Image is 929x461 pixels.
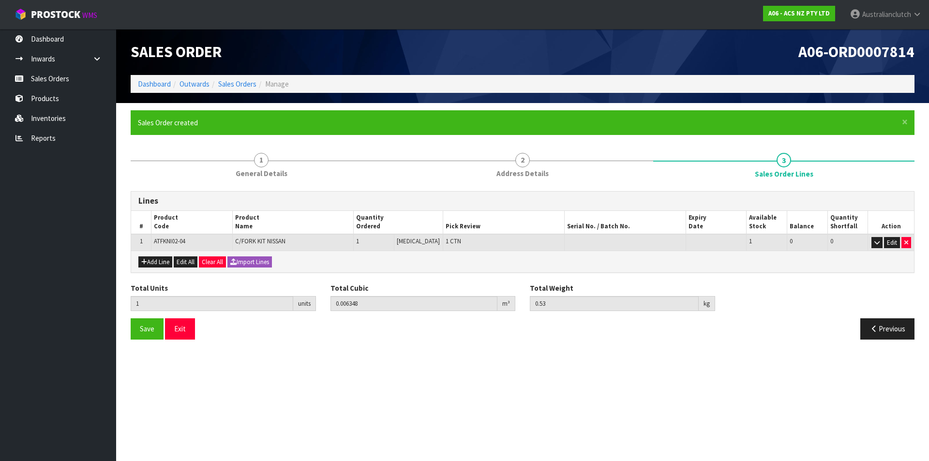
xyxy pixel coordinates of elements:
span: A06-ORD0007814 [798,42,914,61]
span: 2 [515,153,530,167]
span: 1 [356,237,359,245]
th: # [131,211,151,234]
span: Australianclutch [862,10,911,19]
label: Total Cubic [330,283,368,293]
span: 1 [254,153,269,167]
th: Serial No. / Batch No. [565,211,686,234]
button: Previous [860,318,914,339]
span: Sales Order Lines [131,184,914,347]
button: Edit All [174,256,197,268]
button: Add Line [138,256,172,268]
span: 1 [140,237,143,245]
button: Save [131,318,164,339]
label: Total Units [131,283,168,293]
span: C/FORK KIT NISSAN [235,237,285,245]
th: Balance [787,211,828,234]
span: ProStock [31,8,80,21]
span: 1 [749,237,752,245]
span: Address Details [496,168,549,178]
span: 3 [777,153,791,167]
div: m³ [497,296,515,312]
th: Pick Review [443,211,565,234]
th: Quantity Shortfall [827,211,868,234]
th: Action [868,211,914,234]
span: [MEDICAL_DATA] [397,237,440,245]
strong: A06 - ACS NZ PTY LTD [768,9,830,17]
div: units [293,296,316,312]
th: Expiry Date [686,211,747,234]
span: Sales Order created [138,118,198,127]
button: Clear All [199,256,226,268]
span: Save [140,324,154,333]
button: Edit [884,237,900,249]
input: Total Cubic [330,296,498,311]
span: Sales Order [131,42,222,61]
th: Product Code [151,211,232,234]
small: WMS [82,11,97,20]
input: Total Units [131,296,293,311]
input: Total Weight [530,296,699,311]
h3: Lines [138,196,907,206]
span: Sales Order Lines [755,169,813,179]
th: Product Name [232,211,354,234]
span: 0 [790,237,793,245]
span: 0 [830,237,833,245]
a: Sales Orders [218,79,256,89]
div: kg [699,296,715,312]
span: × [902,115,908,129]
span: 1 CTN [446,237,461,245]
th: Available Stock [747,211,787,234]
span: General Details [236,168,287,178]
label: Total Weight [530,283,573,293]
th: Quantity Ordered [354,211,443,234]
a: Outwards [180,79,210,89]
a: Dashboard [138,79,171,89]
span: ATFKNI02-04 [154,237,185,245]
button: Import Lines [227,256,272,268]
span: Manage [265,79,289,89]
img: cube-alt.png [15,8,27,20]
button: Exit [165,318,195,339]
